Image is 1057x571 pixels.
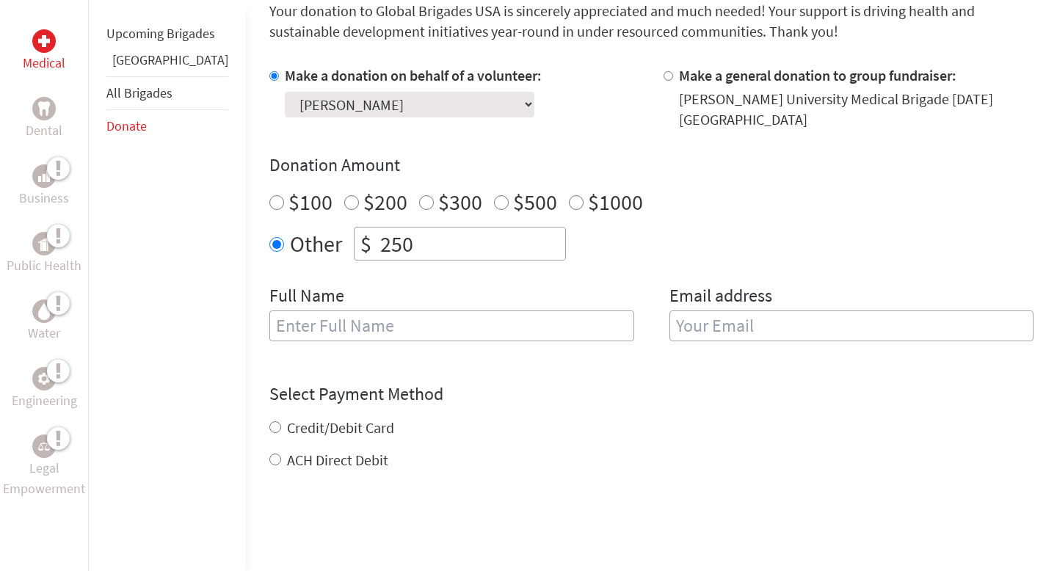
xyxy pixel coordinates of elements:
label: $100 [288,188,333,216]
a: DentalDental [26,97,62,141]
p: Public Health [7,255,81,276]
label: $300 [438,188,482,216]
p: Medical [23,53,65,73]
li: All Brigades [106,76,228,110]
label: Make a general donation to group fundraiser: [679,66,956,84]
label: Make a donation on behalf of a volunteer: [285,66,542,84]
img: Water [38,302,50,319]
a: Legal EmpowermentLegal Empowerment [3,434,85,499]
a: MedicalMedical [23,29,65,73]
p: Water [28,323,60,343]
img: Dental [38,101,50,115]
p: Business [19,188,69,208]
li: Panama [106,50,228,76]
a: [GEOGRAPHIC_DATA] [112,51,228,68]
label: $1000 [588,188,643,216]
p: Engineering [12,390,77,411]
label: Credit/Debit Card [287,418,394,437]
h4: Donation Amount [269,153,1034,177]
li: Upcoming Brigades [106,18,228,50]
label: Email address [669,284,772,310]
h4: Select Payment Method [269,382,1034,406]
img: Legal Empowerment [38,442,50,451]
img: Business [38,170,50,182]
div: $ [355,228,377,260]
img: Engineering [38,373,50,385]
p: Your donation to Global Brigades USA is sincerely appreciated and much needed! Your support is dr... [269,1,1034,42]
li: Donate [106,110,228,142]
div: Dental [32,97,56,120]
label: Other [290,227,342,261]
label: Full Name [269,284,344,310]
a: Upcoming Brigades [106,25,215,42]
input: Enter Amount [377,228,565,260]
input: Your Email [669,310,1034,341]
p: Dental [26,120,62,141]
label: ACH Direct Debit [287,451,388,469]
img: Public Health [38,236,50,251]
a: EngineeringEngineering [12,367,77,411]
a: All Brigades [106,84,172,101]
a: WaterWater [28,299,60,343]
input: Enter Full Name [269,310,634,341]
div: Legal Empowerment [32,434,56,458]
iframe: reCAPTCHA [269,500,493,557]
a: Donate [106,117,147,134]
a: Public HealthPublic Health [7,232,81,276]
div: Medical [32,29,56,53]
p: Legal Empowerment [3,458,85,499]
div: Business [32,164,56,188]
div: Engineering [32,367,56,390]
a: BusinessBusiness [19,164,69,208]
div: [PERSON_NAME] University Medical Brigade [DATE] [GEOGRAPHIC_DATA] [679,89,1034,130]
img: Medical [38,35,50,47]
label: $200 [363,188,407,216]
div: Water [32,299,56,323]
label: $500 [513,188,557,216]
div: Public Health [32,232,56,255]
